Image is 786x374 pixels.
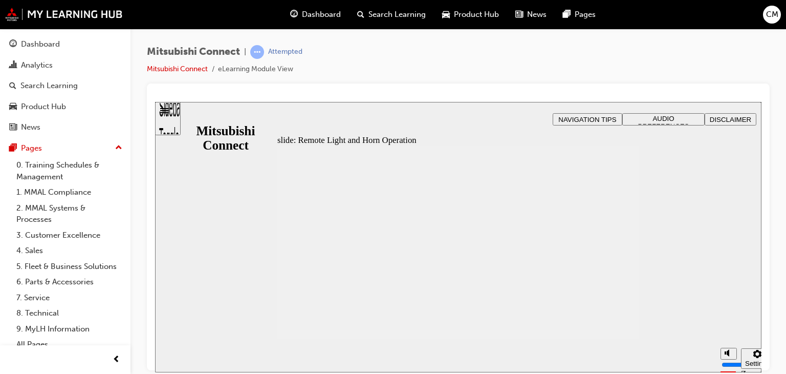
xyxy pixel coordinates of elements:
a: 6. Parts & Accessories [12,274,126,290]
a: 4. Sales [12,243,126,259]
button: CM [763,6,781,24]
button: Settings [586,246,619,267]
a: 0. Training Schedules & Management [12,157,126,184]
span: search-icon [9,81,16,91]
span: search-icon [357,8,364,21]
a: 9. MyLH Information [12,321,126,337]
div: Pages [21,142,42,154]
button: Mute (Ctrl+Alt+M) [565,246,582,258]
span: Product Hub [454,9,499,20]
div: misc controls [560,237,601,271]
a: Dashboard [4,35,126,54]
span: Pages [575,9,596,20]
span: AUDIO PREFERENCES [483,13,534,28]
a: 2. MMAL Systems & Processes [12,200,126,227]
button: AUDIO PREFERENCES [467,11,550,24]
a: News [4,118,126,137]
div: Analytics [21,59,53,71]
span: news-icon [9,123,17,132]
span: | [244,46,246,58]
span: CM [766,9,778,20]
a: 5. Fleet & Business Solutions [12,259,126,275]
div: Product Hub [21,101,66,113]
span: NAVIGATION TIPS [403,14,461,22]
span: guage-icon [290,8,298,21]
a: pages-iconPages [555,4,604,25]
button: Pages [4,139,126,158]
span: pages-icon [9,144,17,153]
span: up-icon [115,141,122,155]
div: Search Learning [20,80,78,92]
a: guage-iconDashboard [282,4,349,25]
span: car-icon [442,8,450,21]
span: Mitsubishi Connect [147,46,240,58]
div: News [21,121,40,133]
span: car-icon [9,102,17,112]
a: Mitsubishi Connect [147,65,208,73]
span: news-icon [515,8,523,21]
div: Attempted [268,47,302,57]
span: chart-icon [9,61,17,70]
div: Dashboard [21,38,60,50]
button: DISCLAIMER [550,11,601,24]
a: 1. MMAL Compliance [12,184,126,200]
li: eLearning Module View [218,64,293,75]
span: learningRecordVerb_ATTEMPT-icon [250,45,264,59]
span: prev-icon [113,354,120,366]
a: 8. Technical [12,305,126,321]
a: 7. Service [12,290,126,306]
span: guage-icon [9,40,17,49]
a: news-iconNews [507,4,555,25]
a: All Pages [12,337,126,352]
span: News [527,9,547,20]
input: volume [566,259,632,267]
img: mmal [5,8,123,21]
a: Analytics [4,56,126,75]
a: 3. Customer Excellence [12,227,126,243]
div: Settings [590,258,615,265]
a: car-iconProduct Hub [434,4,507,25]
a: search-iconSearch Learning [349,4,434,25]
span: Dashboard [302,9,341,20]
button: NAVIGATION TIPS [398,11,467,24]
label: Zoom to fit [586,267,606,297]
a: Product Hub [4,97,126,116]
button: DashboardAnalyticsSearch LearningProduct HubNews [4,33,126,139]
span: Search Learning [368,9,426,20]
span: DISCLAIMER [555,14,596,22]
a: Search Learning [4,76,126,95]
span: pages-icon [563,8,571,21]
